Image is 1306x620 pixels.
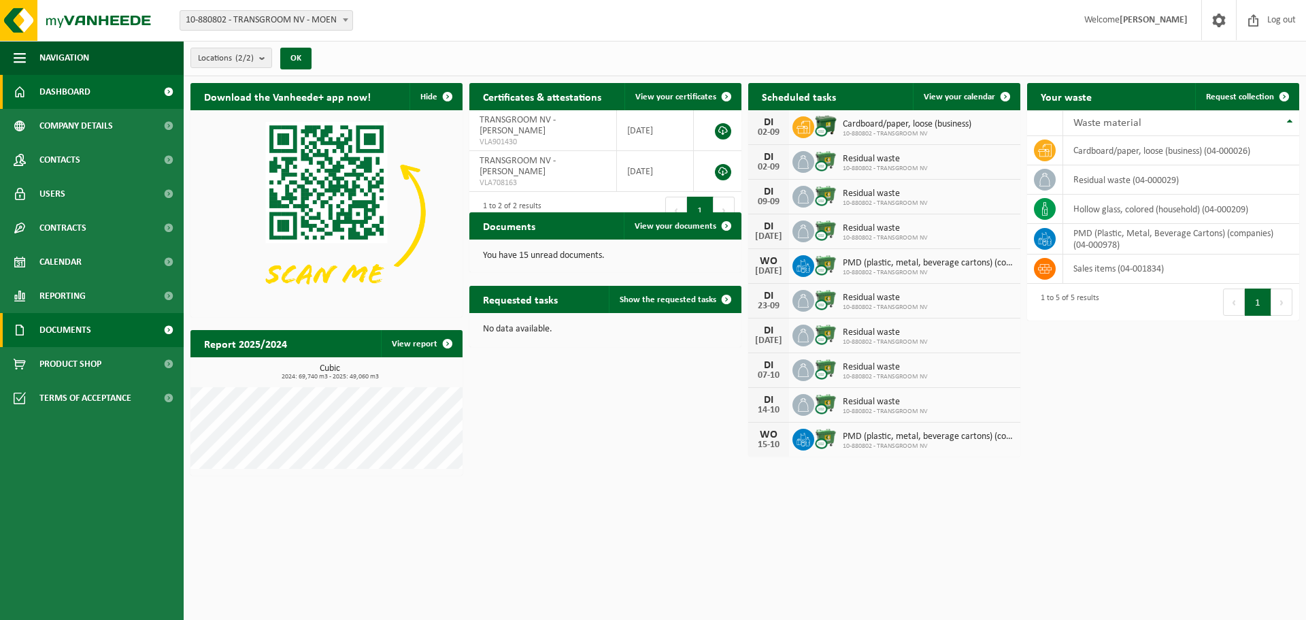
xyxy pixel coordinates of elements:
a: View your documents [624,212,740,240]
a: Request collection [1195,83,1298,110]
font: 10-880802 - TRANSGROOM NV [843,269,928,276]
font: Residual waste [843,223,900,233]
font: Residual waste [843,189,900,199]
font: Show the requested tasks [620,295,716,304]
font: Residual waste [843,397,900,407]
font: hollow glass, colored (household) (04-000209) [1073,204,1248,214]
img: WB-0660-CU [814,253,837,276]
font: DI [764,117,773,128]
font: Requested tasks [483,295,558,306]
button: Locations(2/2) [190,48,272,68]
button: Previous [665,197,687,224]
font: DI [764,221,773,232]
font: You have 15 unread documents. [483,250,605,261]
font: [DATE] [755,336,782,346]
button: Hide [409,83,461,110]
font: DI [764,360,773,371]
a: Show the requested tasks [609,286,740,313]
font: [DATE] [627,126,653,136]
font: OK [290,54,301,63]
font: DI [764,291,773,301]
font: Documents [483,222,535,233]
span: 10-880802 - TRANSGROOM NV - MOEN [180,10,353,31]
font: [DATE] [755,231,782,242]
font: Locations [198,54,232,63]
font: 07-10 [758,370,780,380]
font: 23-09 [758,301,780,311]
font: residual waste (04-000029) [1073,175,1179,185]
font: 09-09 [758,197,780,207]
button: Next [714,197,735,224]
font: [DATE] [755,266,782,276]
font: 14-10 [758,405,780,415]
font: [PERSON_NAME] [1120,15,1188,25]
font: Reporting [39,291,86,301]
font: 10-880802 - TRANSGROOM NV [843,373,928,380]
font: 10-880802 - TRANSGROOM NV [843,199,928,207]
font: DI [764,186,773,197]
font: Your waste [1041,93,1092,103]
font: VLA708163 [480,179,517,187]
img: WB-0660-CU [814,149,837,172]
font: VLA901430 [480,138,517,146]
font: Navigation [39,53,89,63]
button: 1 [687,197,714,224]
font: View report [392,340,437,348]
font: 1 to 2 of 2 results [483,202,541,210]
font: 10-880802 - TRANSGROOM NV [843,130,928,137]
font: Waste material [1073,118,1141,129]
font: (2/2) [235,54,254,63]
font: Contacts [39,155,80,165]
font: Residual waste [843,327,900,338]
font: 1 [1255,298,1260,308]
font: PMD (plastic, metal, beverage cartons) (companies) [843,258,1041,268]
img: WB-0660-CU [814,323,837,346]
font: DI [764,152,773,163]
font: Residual waste [843,293,900,303]
button: 1 [1245,289,1271,316]
font: 10-880802 - TRANSGROOM NV [843,408,928,415]
button: Previous [1223,289,1245,316]
font: Report 2025/2024 [204,340,287,350]
font: Hide [420,93,437,101]
font: Dashboard [39,87,90,97]
font: Company details [39,121,113,131]
span: 10-880802 - TRANSGROOM NV - MOEN [180,11,352,30]
img: WB-0660-CU [814,392,837,415]
font: View your certificates [635,93,716,101]
font: WO [760,429,777,440]
font: View your documents [635,222,716,231]
font: Product Shop [39,359,101,370]
font: Residual waste [843,362,900,372]
font: Scheduled tasks [762,93,836,103]
img: WB-0660-CU [814,288,837,311]
font: 10-880802 - TRANSGROOM NV [843,304,928,311]
font: 10-880802 - TRANSGROOM NV [843,442,928,450]
font: 02-09 [758,162,780,172]
font: 02-09 [758,127,780,137]
font: 10-880802 - TRANSGROOM NV [843,234,928,242]
font: cardboard/paper, loose (business) (04-000026) [1073,146,1250,156]
font: Cardboard/paper, loose (business) [843,119,971,129]
font: TRANSGROOM NV - [PERSON_NAME] [480,115,556,136]
img: WB-0660-CU [814,427,837,450]
font: TRANSGROOM NV - [PERSON_NAME] [480,156,556,177]
font: Contracts [39,223,86,233]
font: Welcome [1084,15,1120,25]
font: 10-880802 - TRANSGROOM NV [843,165,928,172]
font: Calendar [39,257,82,267]
button: Next [1271,289,1292,316]
a: View your certificates [624,83,740,110]
a: View your calendar [913,83,1019,110]
font: Users [39,189,65,199]
font: View your calendar [924,93,995,101]
font: Log out [1267,15,1296,25]
font: 2024: 69,740 m3 - 2025: 49,060 m3 [282,373,379,380]
font: Download the Vanheede+ app now! [204,93,371,103]
img: WB-1100-CU [814,114,837,137]
font: PMD (Plastic, Metal, Beverage Cartons) (companies) (04-000978) [1073,229,1273,250]
img: WB-0660-CU [814,218,837,242]
img: Download the VHEPlus App [190,110,463,314]
font: Request collection [1206,93,1274,101]
font: [DATE] [627,167,653,177]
